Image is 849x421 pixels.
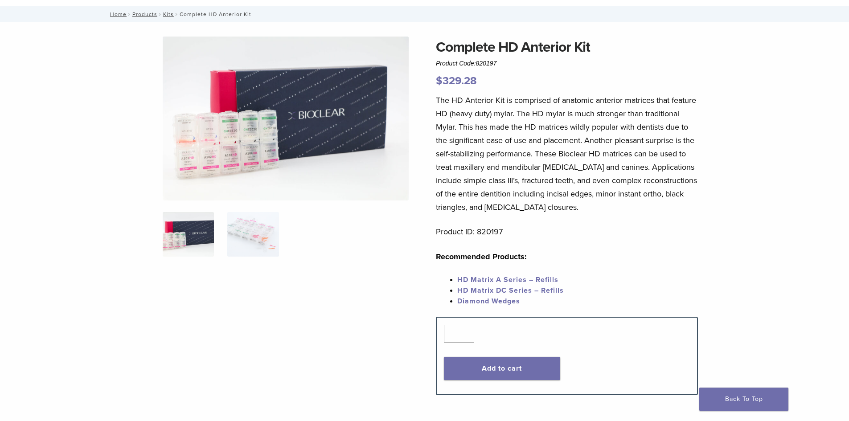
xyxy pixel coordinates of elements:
span: / [174,12,180,16]
a: Back To Top [699,388,788,411]
span: 820197 [476,60,497,67]
img: IMG_8088-1-324x324.jpg [163,212,214,257]
a: Products [132,11,157,17]
img: IMG_8088 (1) [163,37,409,200]
span: / [157,12,163,16]
span: / [127,12,132,16]
span: Product Code: [436,60,496,67]
button: Add to cart [444,357,560,380]
a: Diamond Wedges [457,297,520,306]
nav: Complete HD Anterior Kit [104,6,746,22]
h1: Complete HD Anterior Kit [436,37,698,58]
a: Kits [163,11,174,17]
a: Home [107,11,127,17]
strong: Recommended Products: [436,252,527,262]
p: The HD Anterior Kit is comprised of anatomic anterior matrices that feature HD (heavy duty) mylar... [436,94,698,214]
p: Product ID: 820197 [436,225,698,238]
span: $ [436,74,443,87]
img: Complete HD Anterior Kit - Image 2 [227,212,279,257]
bdi: 329.28 [436,74,477,87]
a: HD Matrix DC Series – Refills [457,286,564,295]
a: HD Matrix A Series – Refills [457,275,558,284]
